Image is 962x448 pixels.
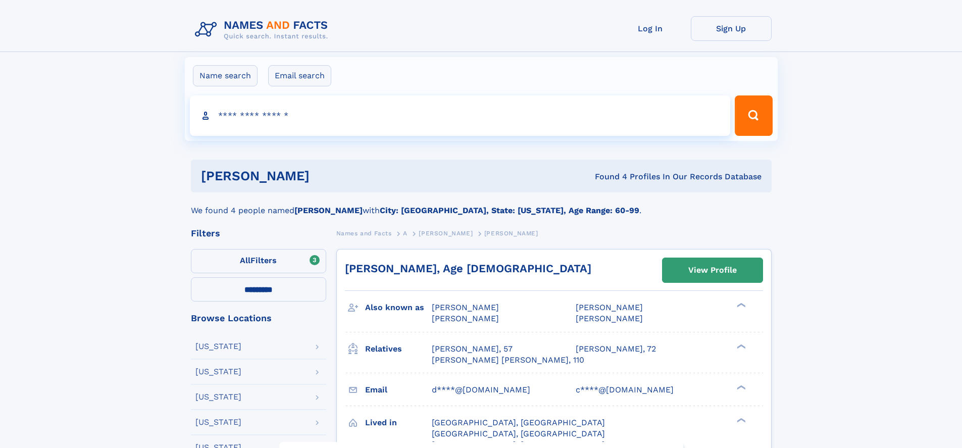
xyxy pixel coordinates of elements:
[432,303,499,312] span: [PERSON_NAME]
[403,227,408,239] a: A
[191,229,326,238] div: Filters
[195,393,241,401] div: [US_STATE]
[688,259,737,282] div: View Profile
[191,16,336,43] img: Logo Names and Facts
[734,384,746,390] div: ❯
[195,342,241,351] div: [US_STATE]
[576,343,656,355] a: [PERSON_NAME], 72
[191,192,772,217] div: We found 4 people named with .
[190,95,731,136] input: search input
[345,262,591,275] a: [PERSON_NAME], Age [DEMOGRAPHIC_DATA]
[191,314,326,323] div: Browse Locations
[576,314,643,323] span: [PERSON_NAME]
[193,65,258,86] label: Name search
[432,429,605,438] span: [GEOGRAPHIC_DATA], [GEOGRAPHIC_DATA]
[734,343,746,350] div: ❯
[365,299,432,316] h3: Also known as
[191,249,326,273] label: Filters
[576,303,643,312] span: [PERSON_NAME]
[403,230,408,237] span: A
[691,16,772,41] a: Sign Up
[365,340,432,358] h3: Relatives
[452,171,762,182] div: Found 4 Profiles In Our Records Database
[432,418,605,427] span: [GEOGRAPHIC_DATA], [GEOGRAPHIC_DATA]
[240,256,250,265] span: All
[610,16,691,41] a: Log In
[432,355,584,366] a: [PERSON_NAME] [PERSON_NAME], 110
[432,343,513,355] a: [PERSON_NAME], 57
[735,95,772,136] button: Search Button
[201,170,452,182] h1: [PERSON_NAME]
[336,227,392,239] a: Names and Facts
[663,258,763,282] a: View Profile
[734,302,746,309] div: ❯
[419,230,473,237] span: [PERSON_NAME]
[380,206,639,215] b: City: [GEOGRAPHIC_DATA], State: [US_STATE], Age Range: 60-99
[195,368,241,376] div: [US_STATE]
[484,230,538,237] span: [PERSON_NAME]
[419,227,473,239] a: [PERSON_NAME]
[365,414,432,431] h3: Lived in
[195,418,241,426] div: [US_STATE]
[294,206,363,215] b: [PERSON_NAME]
[365,381,432,399] h3: Email
[268,65,331,86] label: Email search
[432,314,499,323] span: [PERSON_NAME]
[734,417,746,423] div: ❯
